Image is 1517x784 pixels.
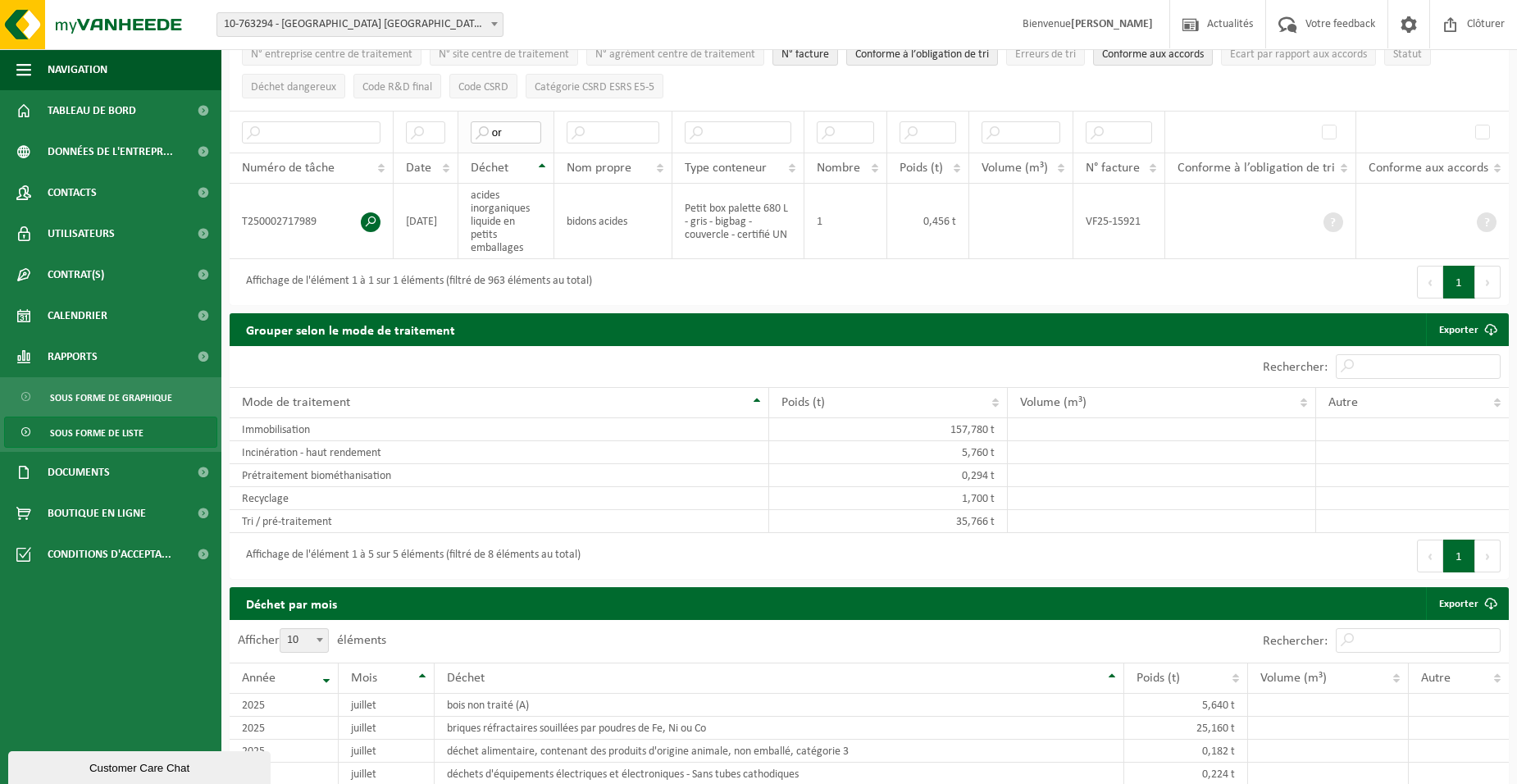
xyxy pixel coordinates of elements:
span: Code CSRD [458,81,508,93]
td: 2025 [230,717,339,740]
td: Incinération - haut rendement [230,441,769,464]
span: Statut [1393,48,1422,61]
button: Previous [1417,540,1443,572]
span: Contacts [48,172,97,213]
td: Immobilisation [230,418,769,441]
span: Nom propre [567,162,631,175]
td: 0,182 t [1124,740,1248,763]
a: Sous forme de graphique [4,381,217,413]
span: Déchet [471,162,508,175]
td: 1,700 t [769,487,1008,510]
span: Sous forme de liste [50,417,143,449]
span: Année [242,672,276,685]
td: VF25-15921 [1073,184,1165,259]
td: 1 [804,184,886,259]
button: N° site centre de traitementN° site centre de traitement: Activate to sort [430,41,578,66]
td: 25,160 t [1124,717,1248,740]
span: Conforme aux accords [1369,162,1488,175]
span: Poids (t) [781,396,825,409]
button: Déchet dangereux : Activate to sort [242,74,345,98]
button: Écart par rapport aux accordsÉcart par rapport aux accords: Activate to sort [1221,41,1376,66]
td: déchet alimentaire, contenant des produits d'origine animale, non emballé, catégorie 3 [435,740,1124,763]
td: Recyclage [230,487,769,510]
span: Conforme à l’obligation de tri [1178,162,1335,175]
button: Catégorie CSRD ESRS E5-5Catégorie CSRD ESRS E5-5: Activate to sort [526,74,663,98]
button: Next [1475,266,1501,299]
span: Autre [1328,396,1358,409]
td: 35,766 t [769,510,1008,533]
span: Erreurs de tri [1015,48,1076,61]
span: Conforme aux accords [1102,48,1204,61]
td: 5,640 t [1124,694,1248,717]
span: 10-763294 - HOGANAS BELGIUM - ATH [217,13,503,36]
iframe: chat widget [8,748,274,784]
h2: Déchet par mois [230,587,353,619]
span: Volume (m³) [1260,672,1327,685]
span: N° facture [1086,162,1140,175]
td: juillet [339,694,435,717]
span: Mode de traitement [242,396,350,409]
span: Données de l'entrepr... [48,131,173,172]
td: juillet [339,717,435,740]
td: 0,456 t [887,184,969,259]
td: 2025 [230,740,339,763]
span: Numéro de tâche [242,162,335,175]
td: acides inorganiques liquide en petits emballages [458,184,554,259]
td: 2025 [230,694,339,717]
span: Sous forme de graphique [50,382,172,413]
span: Déchet [447,672,485,685]
td: briques réfractaires souillées par poudres de Fe, Ni ou Co [435,717,1124,740]
span: Date [406,162,431,175]
label: Rechercher: [1263,635,1328,648]
span: N° facture [781,48,829,61]
button: Previous [1417,266,1443,299]
button: N° factureN° facture: Activate to sort [772,41,838,66]
span: Volume (m³) [1020,396,1086,409]
td: Tri / pré-traitement [230,510,769,533]
h2: Grouper selon le mode de traitement [230,313,471,345]
td: bois non traité (A) [435,694,1124,717]
span: 10-763294 - HOGANAS BELGIUM - ATH [216,12,503,37]
span: N° entreprise centre de traitement [251,48,412,61]
td: bidons acides [554,184,672,259]
button: 1 [1443,266,1475,299]
button: Next [1475,540,1501,572]
td: Petit box palette 680 L - gris - bigbag - couvercle - certifié UN [672,184,805,259]
span: Rapports [48,336,98,377]
div: Affichage de l'élément 1 à 5 sur 5 éléments (filtré de 8 éléments au total) [238,541,581,571]
span: 10 [280,629,328,652]
span: Calendrier [48,295,107,336]
span: Tableau de bord [48,90,136,131]
span: 10 [280,628,329,653]
a: Sous forme de liste [4,417,217,448]
span: Utilisateurs [48,213,115,254]
button: N° entreprise centre de traitementN° entreprise centre de traitement: Activate to sort [242,41,421,66]
span: Volume (m³) [982,162,1048,175]
span: Type conteneur [685,162,767,175]
span: Contrat(s) [48,254,104,295]
span: Code R&D final [362,81,432,93]
label: Rechercher: [1263,361,1328,374]
td: 157,780 t [769,418,1008,441]
button: 1 [1443,540,1475,572]
button: Code R&D finalCode R&amp;D final: Activate to sort [353,74,441,98]
span: Conforme à l’obligation de tri [855,48,989,61]
button: StatutStatut: Activate to sort [1384,41,1431,66]
td: juillet [339,740,435,763]
span: Poids (t) [900,162,943,175]
button: Erreurs de triErreurs de tri: Activate to sort [1006,41,1085,66]
strong: [PERSON_NAME] [1071,18,1153,30]
td: 0,294 t [769,464,1008,487]
span: Nombre [817,162,860,175]
button: Conforme aux accords : Activate to sort [1093,41,1213,66]
span: N° site centre de traitement [439,48,569,61]
button: N° agrément centre de traitementN° agrément centre de traitement: Activate to sort [586,41,764,66]
td: [DATE] [394,184,458,259]
span: N° agrément centre de traitement [595,48,755,61]
span: Boutique en ligne [48,493,146,534]
a: Exporter [1426,587,1507,620]
span: Déchet dangereux [251,81,336,93]
span: Documents [48,452,110,493]
button: Code CSRDCode CSRD: Activate to sort [449,74,517,98]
